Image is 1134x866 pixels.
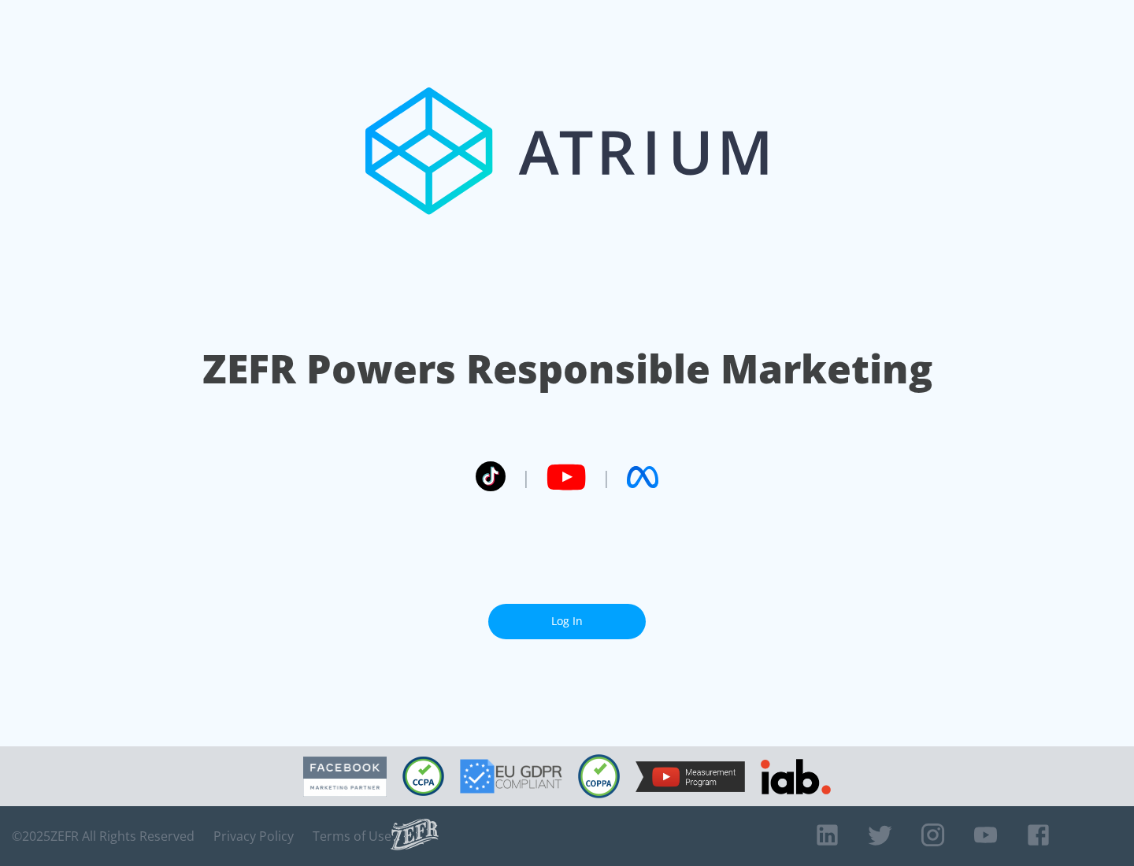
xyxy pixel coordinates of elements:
img: IAB [761,759,831,794]
a: Log In [488,604,646,639]
a: Privacy Policy [213,828,294,844]
span: | [602,465,611,489]
a: Terms of Use [313,828,391,844]
h1: ZEFR Powers Responsible Marketing [202,342,932,396]
span: © 2025 ZEFR All Rights Reserved [12,828,195,844]
img: GDPR Compliant [460,759,562,794]
img: CCPA Compliant [402,757,444,796]
img: YouTube Measurement Program [636,761,745,792]
img: COPPA Compliant [578,754,620,798]
span: | [521,465,531,489]
img: Facebook Marketing Partner [303,757,387,797]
